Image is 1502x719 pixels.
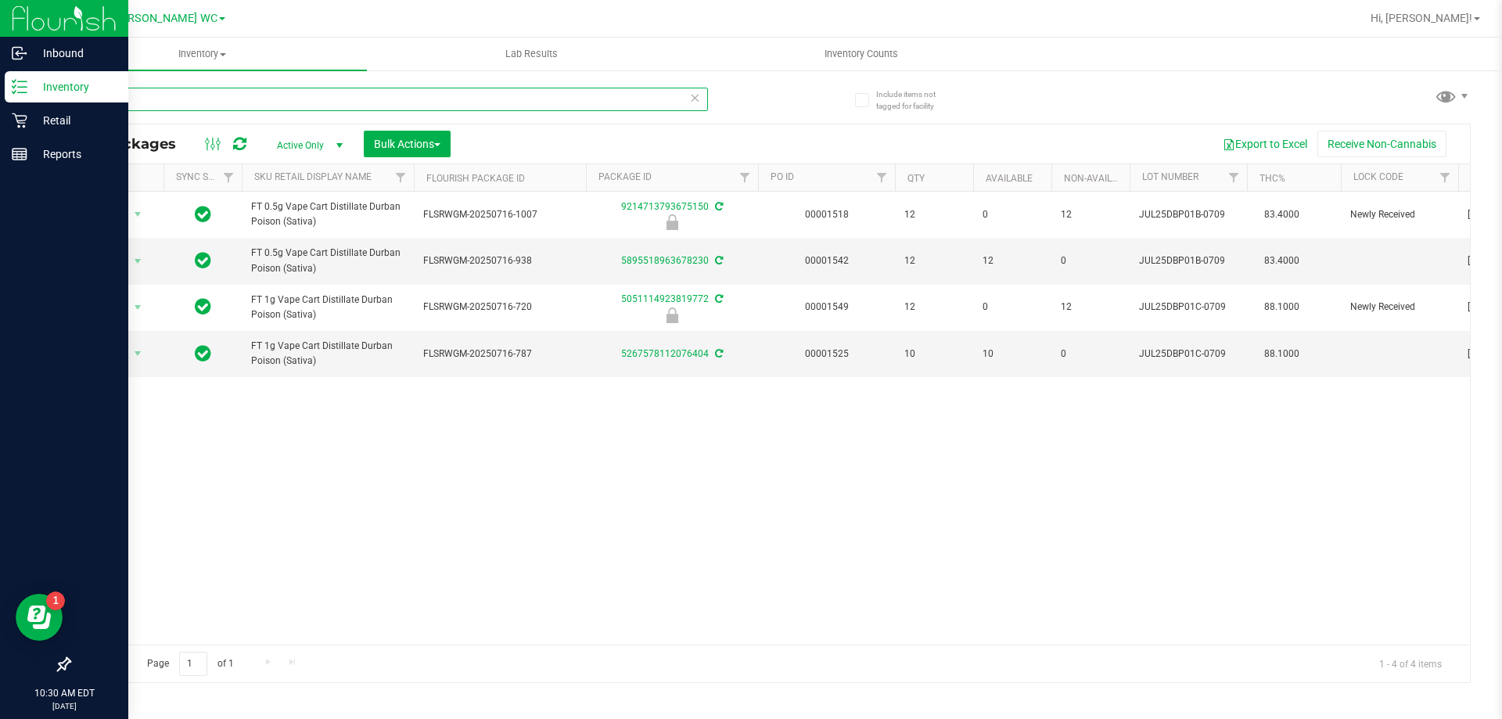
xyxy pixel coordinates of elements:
span: 1 - 4 of 4 items [1367,652,1454,675]
span: Hi, [PERSON_NAME]! [1371,12,1472,24]
inline-svg: Inbound [12,45,27,61]
a: Filter [1432,164,1458,191]
a: 00001549 [805,301,849,312]
span: In Sync [195,250,211,271]
p: Retail [27,111,121,130]
inline-svg: Reports [12,146,27,162]
a: Package ID [598,171,652,182]
iframe: Resource center [16,594,63,641]
span: Include items not tagged for facility [876,88,954,112]
span: 12 [1061,300,1120,315]
span: FLSRWGM-20250716-720 [423,300,577,315]
p: Reports [27,145,121,164]
a: Filter [732,164,758,191]
span: In Sync [195,296,211,318]
a: Sku Retail Display Name [254,171,372,182]
span: Newly Received [1350,300,1449,315]
a: 9214713793675150 [621,201,709,212]
a: Filter [216,164,242,191]
p: [DATE] [7,700,121,712]
span: Bulk Actions [374,138,440,150]
inline-svg: Inventory [12,79,27,95]
a: Inventory [38,38,367,70]
a: 5051114923819772 [621,293,709,304]
span: FT 1g Vape Cart Distillate Durban Poison (Sativa) [251,293,404,322]
span: Clear [689,88,700,108]
iframe: Resource center unread badge [46,591,65,610]
a: Lot Number [1142,171,1198,182]
span: FLSRWGM-20250716-938 [423,253,577,268]
span: 12 [904,300,964,315]
span: 83.4000 [1256,250,1307,272]
a: Sync Status [176,171,236,182]
a: 5895518963678230 [621,255,709,266]
a: THC% [1259,173,1285,184]
span: select [128,297,148,318]
p: Inbound [27,44,121,63]
span: Sync from Compliance System [713,201,723,212]
span: In Sync [195,343,211,365]
a: Inventory Counts [696,38,1026,70]
span: Page of 1 [134,652,246,676]
button: Export to Excel [1213,131,1317,157]
span: St. [PERSON_NAME] WC [94,12,217,25]
a: 5267578112076404 [621,348,709,359]
span: 12 [904,253,964,268]
span: Inventory Counts [803,47,919,61]
span: Inventory [38,47,367,61]
button: Receive Non-Cannabis [1317,131,1446,157]
span: FLSRWGM-20250716-1007 [423,207,577,222]
div: Newly Received [584,307,760,323]
span: FLSRWGM-20250716-787 [423,347,577,361]
a: Flourish Package ID [426,173,525,184]
input: 1 [179,652,207,676]
span: 12 [983,253,1042,268]
span: JUL25DBP01C-0709 [1139,347,1238,361]
a: Qty [907,173,925,184]
span: 83.4000 [1256,203,1307,226]
span: Newly Received [1350,207,1449,222]
span: Lab Results [484,47,579,61]
span: JUL25DBP01C-0709 [1139,300,1238,315]
a: 00001525 [805,348,849,359]
span: 88.1000 [1256,343,1307,365]
span: select [128,343,148,365]
span: FT 0.5g Vape Cart Distillate Durban Poison (Sativa) [251,200,404,229]
span: 10 [983,347,1042,361]
a: Available [986,173,1033,184]
inline-svg: Retail [12,113,27,128]
a: Lab Results [367,38,696,70]
span: Sync from Compliance System [713,293,723,304]
span: In Sync [195,203,211,225]
a: Non-Available [1064,173,1134,184]
span: 12 [1061,207,1120,222]
p: Inventory [27,77,121,96]
span: 10 [904,347,964,361]
input: Search Package ID, Item Name, SKU, Lot or Part Number... [69,88,708,111]
span: FT 1g Vape Cart Distillate Durban Poison (Sativa) [251,339,404,368]
a: Filter [1221,164,1247,191]
span: JUL25DBP01B-0709 [1139,253,1238,268]
span: JUL25DBP01B-0709 [1139,207,1238,222]
a: Lock Code [1353,171,1403,182]
a: PO ID [771,171,794,182]
a: Filter [869,164,895,191]
span: Sync from Compliance System [713,348,723,359]
button: Bulk Actions [364,131,451,157]
a: Filter [388,164,414,191]
p: 10:30 AM EDT [7,686,121,700]
span: select [128,250,148,272]
span: 88.1000 [1256,296,1307,318]
span: FT 0.5g Vape Cart Distillate Durban Poison (Sativa) [251,246,404,275]
a: 00001518 [805,209,849,220]
a: 00001542 [805,255,849,266]
div: Newly Received [584,214,760,230]
span: All Packages [81,135,192,153]
span: 0 [1061,347,1120,361]
span: select [128,203,148,225]
span: 0 [983,300,1042,315]
span: 0 [1061,253,1120,268]
span: 12 [904,207,964,222]
span: Sync from Compliance System [713,255,723,266]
